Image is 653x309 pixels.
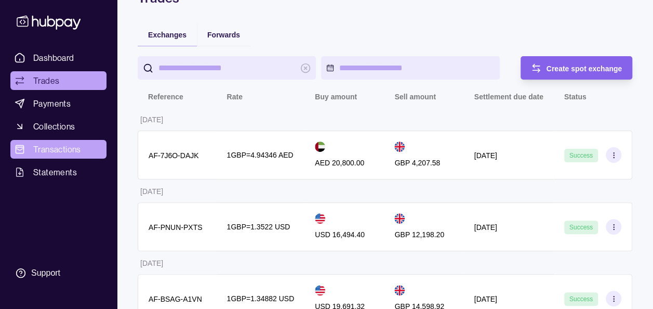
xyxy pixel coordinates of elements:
a: Trades [10,71,106,90]
p: AF-PNUN-PXTS [149,223,202,231]
img: gb [394,285,405,295]
span: Collections [33,120,75,133]
span: Dashboard [33,51,74,64]
p: USD 16,494.40 [315,229,365,240]
p: GBP 4,207.58 [394,157,440,169]
p: Sell amount [394,93,435,101]
p: [DATE] [474,223,497,231]
a: Payments [10,94,106,113]
p: Buy amount [315,93,357,101]
span: Payments [33,97,71,110]
p: AF-7J6O-DAJK [149,151,198,160]
p: AF-BSAG-A1VN [149,295,202,303]
div: Support [31,267,60,279]
p: Status [564,93,587,101]
a: Statements [10,163,106,182]
a: Collections [10,117,106,136]
p: Settlement due date [474,93,543,101]
p: 1 GBP = 4.94346 AED [227,149,294,161]
p: 1 GBP = 1.3522 USD [227,221,290,233]
img: us [315,213,325,224]
p: Rate [227,93,243,101]
span: Statements [33,166,77,178]
p: [DATE] [474,295,497,303]
span: Create spot exchange [547,65,622,73]
p: 1 GBP = 1.34882 USD [227,293,295,304]
img: ae [315,141,325,152]
p: Reference [148,93,183,101]
img: gb [394,141,405,152]
p: [DATE] [140,259,163,267]
span: Forwards [207,31,240,39]
p: [DATE] [474,151,497,160]
a: Transactions [10,140,106,159]
p: [DATE] [140,187,163,196]
a: Dashboard [10,48,106,67]
p: [DATE] [140,115,163,124]
button: Create spot exchange [521,56,633,80]
a: Support [10,262,106,284]
input: search [158,56,295,80]
span: Transactions [33,143,81,156]
p: AED 20,800.00 [315,157,364,169]
img: gb [394,213,405,224]
span: Success [569,224,593,231]
span: Trades [33,74,59,87]
span: Exchanges [148,31,186,39]
span: Success [569,295,593,303]
span: Success [569,152,593,159]
p: GBP 12,198.20 [394,229,444,240]
img: us [315,285,325,295]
